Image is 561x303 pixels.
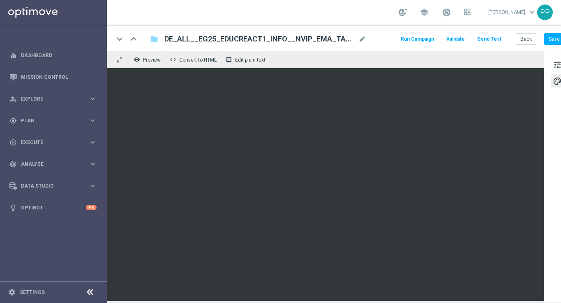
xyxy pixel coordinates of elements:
i: play_circle_outline [9,139,17,146]
button: receipt Edit plain text [224,54,269,65]
span: Preview [143,57,161,63]
a: Settings [20,290,45,295]
button: equalizer Dashboard [9,52,97,59]
i: keyboard_arrow_right [89,117,97,124]
span: Analyze [21,162,89,167]
span: Plan [21,118,89,123]
span: Convert to HTML [179,57,217,63]
i: folder [150,34,158,44]
span: code [170,56,176,63]
i: keyboard_arrow_right [89,138,97,146]
button: remove_red_eye Preview [132,54,164,65]
div: Analyze [9,161,89,168]
button: Back [516,33,536,45]
span: Edit plain text [235,57,265,63]
div: Mission Control [9,66,97,88]
div: Data Studio [9,182,89,190]
i: receipt [226,56,232,63]
a: [PERSON_NAME]keyboard_arrow_down [487,6,537,18]
div: Optibot [9,197,97,218]
button: lightbulb Optibot +10 [9,204,97,211]
button: Send Test [476,34,503,45]
span: Validate [446,36,465,42]
div: Explore [9,95,89,103]
i: keyboard_arrow_right [89,182,97,190]
i: keyboard_arrow_right [89,95,97,103]
button: gps_fixed Plan keyboard_arrow_right [9,117,97,124]
div: +10 [86,205,97,210]
a: Mission Control [21,66,97,88]
span: mode_edit [358,35,366,43]
i: remove_red_eye [134,56,140,63]
i: settings [8,289,16,296]
span: Explore [21,96,89,101]
i: equalizer [9,52,17,59]
span: Data Studio [21,184,89,188]
button: Data Studio keyboard_arrow_right [9,183,97,189]
span: keyboard_arrow_down [527,8,536,17]
span: Execute [21,140,89,145]
i: gps_fixed [9,117,17,124]
div: Execute [9,139,89,146]
button: Run Campaign [399,34,435,45]
div: PP [537,5,553,20]
button: folder [149,32,159,46]
button: code Convert to HTML [168,54,220,65]
button: track_changes Analyze keyboard_arrow_right [9,161,97,168]
button: Mission Control [9,74,97,80]
button: Validate [445,34,466,45]
a: Dashboard [21,44,97,66]
i: person_search [9,95,17,103]
i: keyboard_arrow_right [89,160,97,168]
i: track_changes [9,161,17,168]
span: DE_ALL__EG25_EDUCREACT1_INFO__NVIP_EMA_TAC_LT [164,34,355,44]
button: play_circle_outline Execute keyboard_arrow_right [9,139,97,146]
div: Plan [9,117,89,124]
div: Dashboard [9,44,97,66]
span: school [420,8,429,17]
button: person_search Explore keyboard_arrow_right [9,96,97,102]
i: lightbulb [9,204,17,211]
a: Optibot [21,197,86,218]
